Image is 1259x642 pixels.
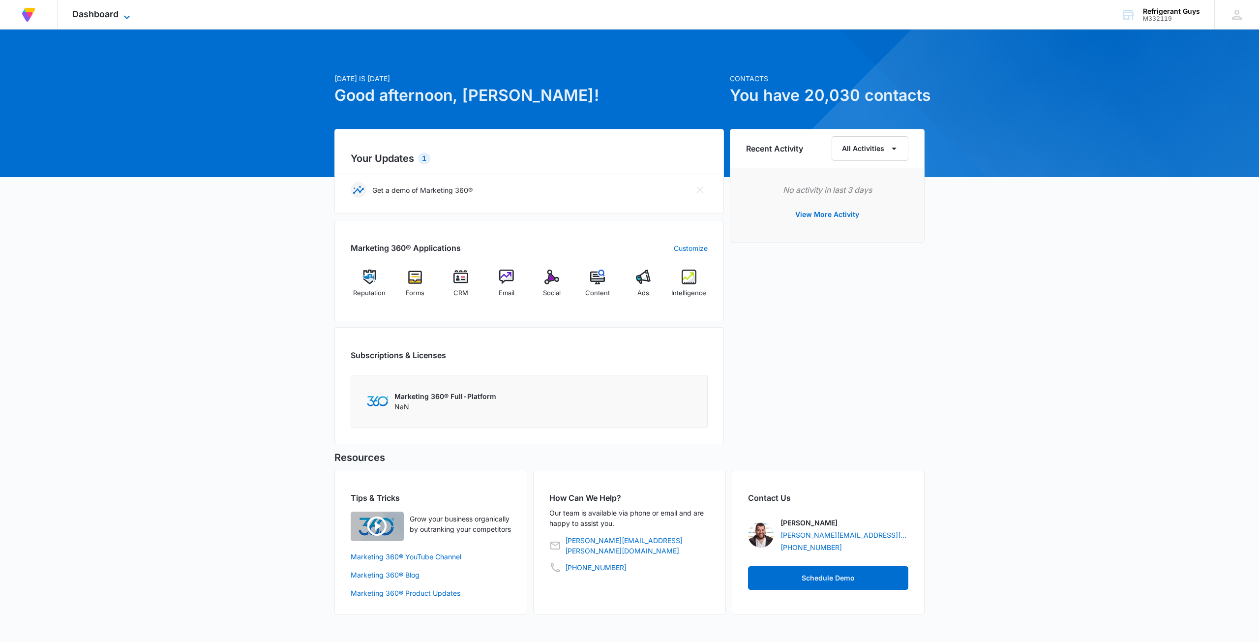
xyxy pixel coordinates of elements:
[533,270,571,305] a: Social
[367,396,389,406] img: Marketing 360 Logo
[671,288,706,298] span: Intelligence
[353,288,386,298] span: Reputation
[351,270,389,305] a: Reputation
[394,391,496,401] p: Marketing 360® Full-Platform
[1143,7,1200,15] div: account name
[549,508,710,528] p: Our team is available via phone or email and are happy to assist you.
[499,288,514,298] span: Email
[785,203,869,226] button: View More Activity
[730,84,925,107] h1: You have 20,030 contacts
[351,242,461,254] h2: Marketing 360® Applications
[72,9,119,19] span: Dashboard
[410,514,511,534] p: Grow your business organically by outranking your competitors
[394,391,496,412] div: NaN
[453,288,468,298] span: CRM
[351,512,404,541] img: Quick Overview Video
[780,530,908,540] a: [PERSON_NAME][EMAIL_ADDRESS][PERSON_NAME][DOMAIN_NAME]
[351,551,511,562] a: Marketing 360® YouTube Channel
[1143,15,1200,22] div: account id
[746,184,908,196] p: No activity in last 3 days
[565,535,710,556] a: [PERSON_NAME][EMAIL_ADDRESS][PERSON_NAME][DOMAIN_NAME]
[565,562,627,573] a: [PHONE_NUMBER]
[406,288,424,298] span: Forms
[396,270,434,305] a: Forms
[351,588,511,598] a: Marketing 360® Product Updates
[585,288,610,298] span: Content
[334,73,724,84] p: [DATE] is [DATE]
[20,6,37,24] img: Volusion
[780,518,838,528] p: [PERSON_NAME]
[730,73,925,84] p: Contacts
[748,522,774,548] img: Dave Holzapfel
[780,542,842,552] a: [PHONE_NUMBER]
[692,182,708,198] button: Close
[351,492,511,504] h2: Tips & Tricks
[487,270,525,305] a: Email
[334,450,925,465] h5: Resources
[334,84,724,107] h1: Good afternoon, [PERSON_NAME]!
[418,153,430,164] div: 1
[625,270,662,305] a: Ads
[746,143,803,154] h6: Recent Activity
[832,136,908,161] button: All Activities
[351,570,511,580] a: Marketing 360® Blog
[351,151,708,166] h2: Your Updates
[543,288,561,298] span: Social
[351,349,446,361] h2: Subscriptions & Licenses
[748,566,908,590] button: Schedule Demo
[748,492,908,504] h2: Contact Us
[670,270,708,305] a: Intelligence
[637,288,649,298] span: Ads
[372,185,473,195] p: Get a demo of Marketing 360®
[442,270,480,305] a: CRM
[579,270,617,305] a: Content
[549,492,710,504] h2: How Can We Help?
[674,243,708,253] a: Customize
